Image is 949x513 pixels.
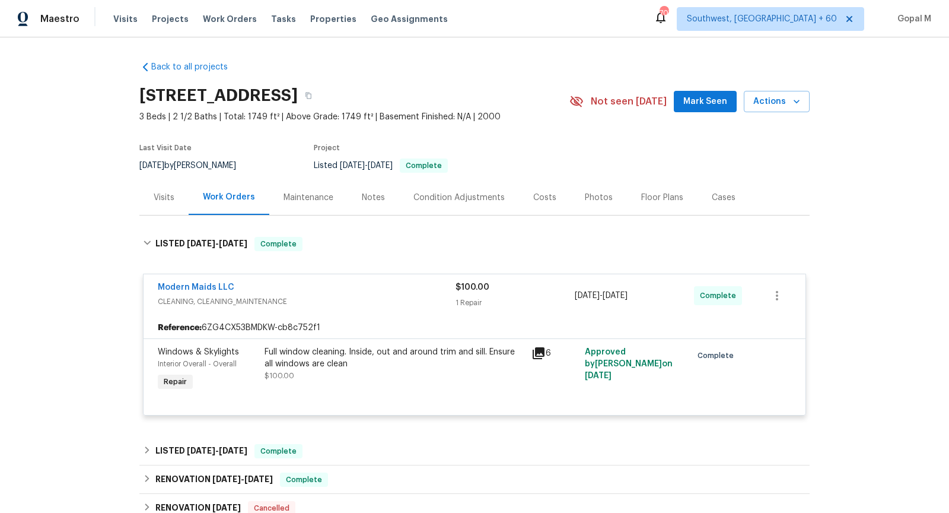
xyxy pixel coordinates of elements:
h2: [STREET_ADDRESS] [139,90,298,102]
span: Approved by [PERSON_NAME] on [585,348,673,380]
span: [DATE] [368,161,393,170]
div: LISTED [DATE]-[DATE]Complete [139,437,810,465]
span: [DATE] [585,372,612,380]
button: Mark Seen [674,91,737,113]
span: Tasks [271,15,296,23]
span: Southwest, [GEOGRAPHIC_DATA] + 60 [687,13,837,25]
span: [DATE] [212,475,241,483]
span: - [575,290,628,302]
div: Photos [585,192,613,204]
span: CLEANING, CLEANING_MAINTENANCE [158,296,456,308]
span: - [340,161,393,170]
span: Repair [159,376,192,388]
span: [DATE] [219,446,247,455]
div: Costs [533,192,556,204]
div: 1 Repair [456,297,575,309]
div: 707 [660,7,668,19]
span: Actions [753,94,800,109]
span: Properties [310,13,356,25]
span: Windows & Skylights [158,348,239,356]
div: Maintenance [284,192,333,204]
span: Complete [281,474,327,486]
div: LISTED [DATE]-[DATE]Complete [139,225,810,263]
span: Geo Assignments [371,13,448,25]
div: Visits [154,192,174,204]
span: Complete [256,445,301,457]
div: Full window cleaning. Inside, out and around trim and sill. Ensure all windows are clean [265,346,524,370]
span: $100.00 [265,372,294,379]
button: Actions [744,91,810,113]
span: [DATE] [244,475,273,483]
span: [DATE] [212,503,241,512]
span: - [187,446,247,455]
div: Notes [362,192,385,204]
span: Gopal M [893,13,931,25]
span: - [187,239,247,248]
span: Projects [152,13,189,25]
span: Listed [314,161,448,170]
span: Maestro [40,13,79,25]
a: Back to all projects [139,61,253,73]
span: Work Orders [203,13,257,25]
span: Complete [256,238,301,250]
span: 3 Beds | 2 1/2 Baths | Total: 1749 ft² | Above Grade: 1749 ft² | Basement Finished: N/A | 2000 [139,111,569,123]
span: Complete [698,350,738,362]
span: Last Visit Date [139,144,192,151]
span: Visits [113,13,138,25]
div: by [PERSON_NAME] [139,159,250,173]
span: Complete [401,162,447,169]
div: 6ZG4CX53BMDKW-cb8c752f1 [144,317,805,338]
button: Copy Address [298,85,319,106]
span: - [212,475,273,483]
h6: RENOVATION [155,473,273,487]
span: Complete [700,290,741,302]
span: Interior Overall - Overall [158,360,237,368]
span: [DATE] [139,161,164,170]
div: Condition Adjustments [413,192,505,204]
div: Cases [712,192,735,204]
b: Reference: [158,322,202,334]
span: [DATE] [603,292,628,300]
a: Modern Maids LLC [158,283,234,292]
div: RENOVATION [DATE]-[DATE]Complete [139,465,810,494]
span: [DATE] [340,161,365,170]
div: Work Orders [203,191,255,203]
span: Mark Seen [683,94,727,109]
span: [DATE] [187,446,215,455]
div: Floor Plans [641,192,683,204]
h6: LISTED [155,444,247,458]
span: $100.00 [456,283,489,292]
span: [DATE] [187,239,215,248]
span: Not seen [DATE] [591,96,667,107]
span: [DATE] [575,292,600,300]
span: [DATE] [219,239,247,248]
div: 6 [531,346,578,360]
h6: LISTED [155,237,247,251]
span: Project [314,144,340,151]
